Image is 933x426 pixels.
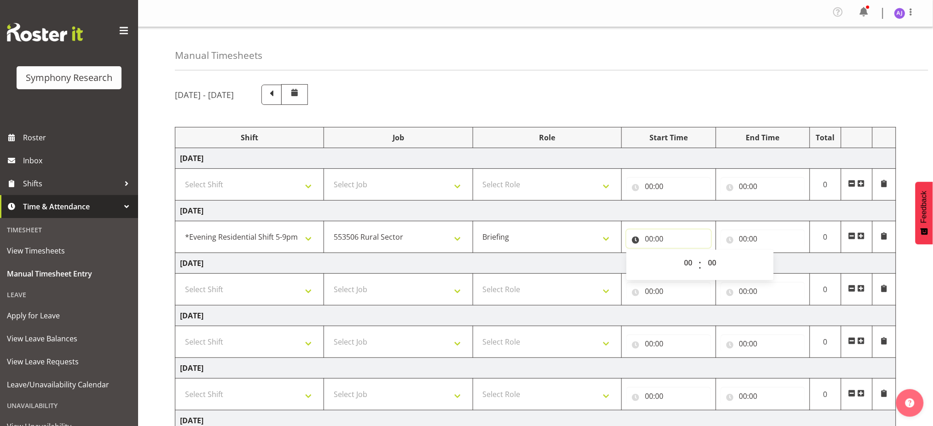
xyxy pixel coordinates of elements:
[23,177,120,190] span: Shifts
[810,169,841,201] td: 0
[23,154,133,167] span: Inbox
[2,285,136,304] div: Leave
[478,132,617,143] div: Role
[175,90,234,100] h5: [DATE] - [DATE]
[626,230,711,248] input: Click to select...
[721,387,805,405] input: Click to select...
[626,177,711,196] input: Click to select...
[7,378,131,391] span: Leave/Unavailability Calendar
[7,332,131,345] span: View Leave Balances
[23,131,133,144] span: Roster
[175,358,896,379] td: [DATE]
[626,132,711,143] div: Start Time
[721,230,805,248] input: Click to select...
[2,220,136,239] div: Timesheet
[175,305,896,326] td: [DATE]
[2,350,136,373] a: View Leave Requests
[2,304,136,327] a: Apply for Leave
[175,253,896,274] td: [DATE]
[815,132,836,143] div: Total
[916,182,933,244] button: Feedback - Show survey
[2,396,136,415] div: Unavailability
[626,282,711,300] input: Click to select...
[721,334,805,353] input: Click to select...
[7,244,131,258] span: View Timesheets
[721,282,805,300] input: Click to select...
[175,201,896,221] td: [DATE]
[175,50,262,61] h4: Manual Timesheets
[810,379,841,410] td: 0
[810,274,841,305] td: 0
[721,132,805,143] div: End Time
[7,309,131,322] span: Apply for Leave
[810,221,841,253] td: 0
[721,177,805,196] input: Click to select...
[894,8,905,19] img: aditi-jaiswal1830.jpg
[2,239,136,262] a: View Timesheets
[626,387,711,405] input: Click to select...
[180,132,319,143] div: Shift
[626,334,711,353] input: Click to select...
[905,398,915,408] img: help-xxl-2.png
[329,132,468,143] div: Job
[23,200,120,213] span: Time & Attendance
[7,23,83,41] img: Rosterit website logo
[7,355,131,368] span: View Leave Requests
[2,373,136,396] a: Leave/Unavailability Calendar
[7,267,131,281] span: Manual Timesheet Entry
[2,262,136,285] a: Manual Timesheet Entry
[810,326,841,358] td: 0
[920,191,928,223] span: Feedback
[175,148,896,169] td: [DATE]
[26,71,112,85] div: Symphony Research
[2,327,136,350] a: View Leave Balances
[699,253,702,276] span: :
